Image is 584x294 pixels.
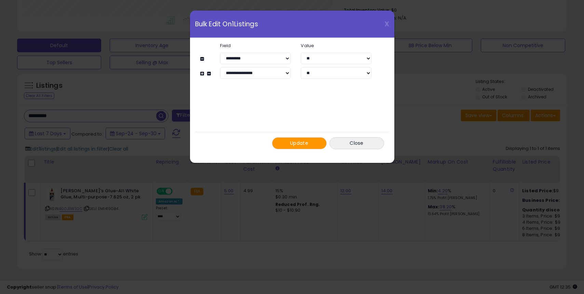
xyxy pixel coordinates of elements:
[329,137,384,149] button: Close
[290,140,308,146] span: Update
[296,43,376,48] label: Value
[384,19,389,29] span: X
[195,21,258,27] span: Bulk Edit On 1 Listings
[215,43,296,48] label: Field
